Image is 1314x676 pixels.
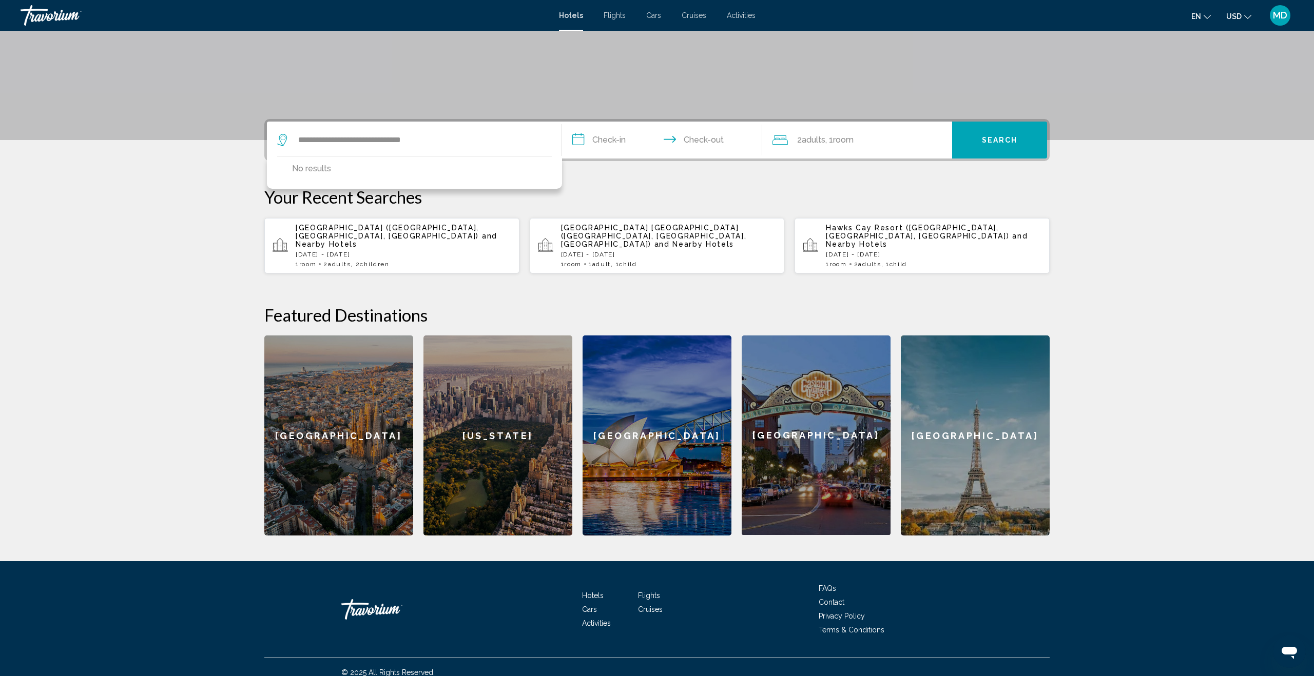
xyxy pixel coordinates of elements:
button: [GEOGRAPHIC_DATA] ([GEOGRAPHIC_DATA], [GEOGRAPHIC_DATA], [GEOGRAPHIC_DATA]) and Nearby Hotels[DAT... [264,217,519,274]
span: , 1 [611,261,636,268]
a: Cruises [682,11,706,19]
span: Room [833,135,854,145]
button: User Menu [1267,5,1293,26]
p: [DATE] - [DATE] [296,251,511,258]
h2: Featured Destinations [264,305,1050,325]
p: Your Recent Searches [264,187,1050,207]
span: 1 [589,261,611,268]
div: Search widget [267,122,1047,158]
a: Flights [638,591,660,600]
span: 1 [296,261,316,268]
button: Travelers: 2 adults, 0 children [762,122,952,158]
a: [GEOGRAPHIC_DATA] [264,335,413,535]
span: Search [982,136,1018,145]
a: FAQs [819,584,836,592]
span: Child [619,261,636,268]
span: Adults [802,135,825,145]
span: [GEOGRAPHIC_DATA] [GEOGRAPHIC_DATA] ([GEOGRAPHIC_DATA], [GEOGRAPHIC_DATA], [GEOGRAPHIC_DATA]) [561,224,747,248]
span: 2 [323,261,351,268]
span: 2 [797,133,825,147]
div: [GEOGRAPHIC_DATA] [742,335,891,535]
a: Terms & Conditions [819,626,884,634]
span: and Nearby Hotels [296,232,497,248]
span: en [1191,12,1201,21]
span: Children [360,261,389,268]
span: Room [564,261,582,268]
button: Check in and out dates [562,122,762,158]
button: Change currency [1226,9,1251,24]
a: Cruises [638,605,663,613]
a: Activities [727,11,756,19]
a: Privacy Policy [819,612,865,620]
span: 1 [561,261,582,268]
iframe: Button to launch messaging window [1273,635,1306,668]
span: , 1 [825,133,854,147]
span: USD [1226,12,1242,21]
span: Child [890,261,907,268]
button: Hawks Cay Resort ([GEOGRAPHIC_DATA], [GEOGRAPHIC_DATA], [GEOGRAPHIC_DATA]) and Nearby Hotels[DATE... [795,217,1050,274]
p: No results [292,162,331,176]
a: Flights [604,11,626,19]
p: [DATE] - [DATE] [826,251,1041,258]
a: [US_STATE] [423,335,572,535]
a: [GEOGRAPHIC_DATA] [583,335,731,535]
span: and Nearby Hotels [826,232,1028,248]
a: Cars [646,11,661,19]
span: Room [829,261,847,268]
a: Hotels [582,591,604,600]
a: Activities [582,619,611,627]
span: Adult [592,261,611,268]
span: , 1 [881,261,907,268]
a: Cars [582,605,597,613]
span: 2 [854,261,881,268]
span: MD [1273,10,1287,21]
span: Hawks Cay Resort ([GEOGRAPHIC_DATA], [GEOGRAPHIC_DATA], [GEOGRAPHIC_DATA]) [826,224,1009,240]
span: Adults [858,261,881,268]
a: [GEOGRAPHIC_DATA] [901,335,1050,535]
a: [GEOGRAPHIC_DATA] [742,335,891,535]
a: Travorium [21,5,549,26]
button: Change language [1191,9,1211,24]
span: Adults [328,261,351,268]
a: Travorium [341,594,444,625]
button: [GEOGRAPHIC_DATA] [GEOGRAPHIC_DATA] ([GEOGRAPHIC_DATA], [GEOGRAPHIC_DATA], [GEOGRAPHIC_DATA]) and... [530,217,785,274]
span: Room [299,261,317,268]
p: [DATE] - [DATE] [561,251,777,258]
span: 1 [826,261,846,268]
span: , 2 [351,261,390,268]
a: Contact [819,598,844,606]
span: [GEOGRAPHIC_DATA] ([GEOGRAPHIC_DATA], [GEOGRAPHIC_DATA], [GEOGRAPHIC_DATA]) [296,224,479,240]
a: Hotels [559,11,583,19]
span: and Nearby Hotels [654,240,735,248]
button: Search [952,122,1047,158]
